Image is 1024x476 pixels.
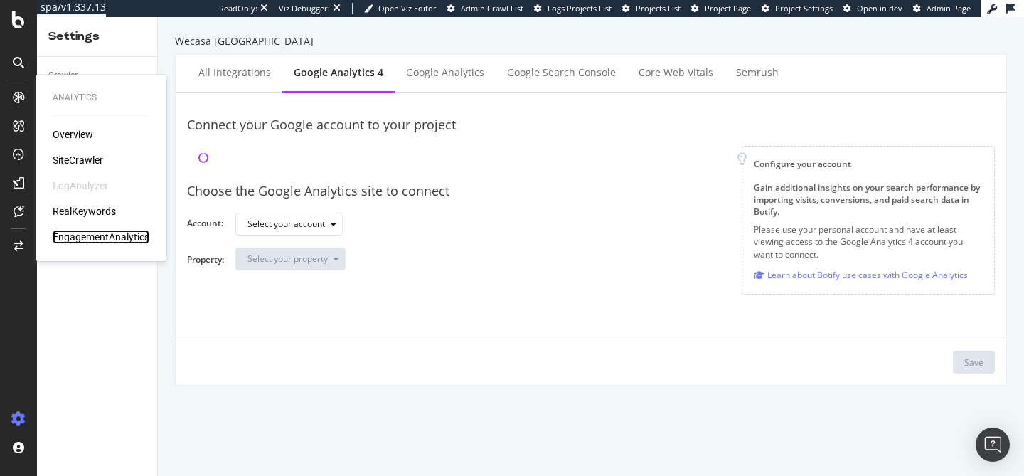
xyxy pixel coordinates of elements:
div: Crawler [48,68,78,83]
div: Connect your Google account to your project [187,116,995,134]
div: Gain additional insights on your search performance by importing visits, conversions, and paid se... [754,181,983,218]
a: Open Viz Editor [364,3,437,14]
div: Select your property [247,255,328,263]
div: Google Search Console [507,65,616,80]
label: Property: [187,253,224,278]
span: Logs Projects List [548,3,612,14]
span: Project Page [705,3,751,14]
div: LogAnalyzer [53,179,108,193]
a: Projects List [622,3,681,14]
a: SiteCrawler [53,153,103,167]
div: Google Analytics 4 [294,65,383,80]
a: Crawler [48,68,147,83]
span: Open in dev [857,3,902,14]
button: Select your account [235,213,343,236]
p: Please use your personal account and have at least viewing access to the Google Analytics 4 accou... [754,223,983,260]
a: Admin Crawl List [447,3,523,14]
div: Save [964,356,983,369]
button: Select your property [235,248,346,270]
a: EngagementAnalytics [53,230,149,244]
div: Configure your account [754,158,983,170]
div: Viz Debugger: [279,3,330,14]
a: Overview [53,127,93,142]
div: loading [198,153,208,163]
div: Google Analytics [406,65,484,80]
div: Open Intercom Messenger [976,428,1010,462]
a: Project Settings [762,3,833,14]
span: Admin Crawl List [461,3,523,14]
button: Save [953,351,995,374]
span: Admin Page [927,3,971,14]
div: ReadOnly: [219,3,257,14]
span: Open Viz Editor [378,3,437,14]
div: Analytics [53,92,149,104]
div: All integrations [198,65,271,80]
a: Logs Projects List [534,3,612,14]
div: Semrush [736,65,779,80]
a: Admin Page [913,3,971,14]
a: Open in dev [843,3,902,14]
div: Settings [48,28,146,45]
div: Choose the Google Analytics site to connect [187,182,995,201]
a: RealKeywords [53,204,116,218]
a: Learn about Botify use cases with Google Analytics [754,268,968,282]
div: Wecasa [GEOGRAPHIC_DATA] [175,34,1007,48]
span: Project Settings [775,3,833,14]
div: Core Web Vitals [639,65,713,80]
label: Account: [187,217,224,233]
div: Select your account [247,220,325,228]
a: Project Page [691,3,751,14]
span: Projects List [636,3,681,14]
